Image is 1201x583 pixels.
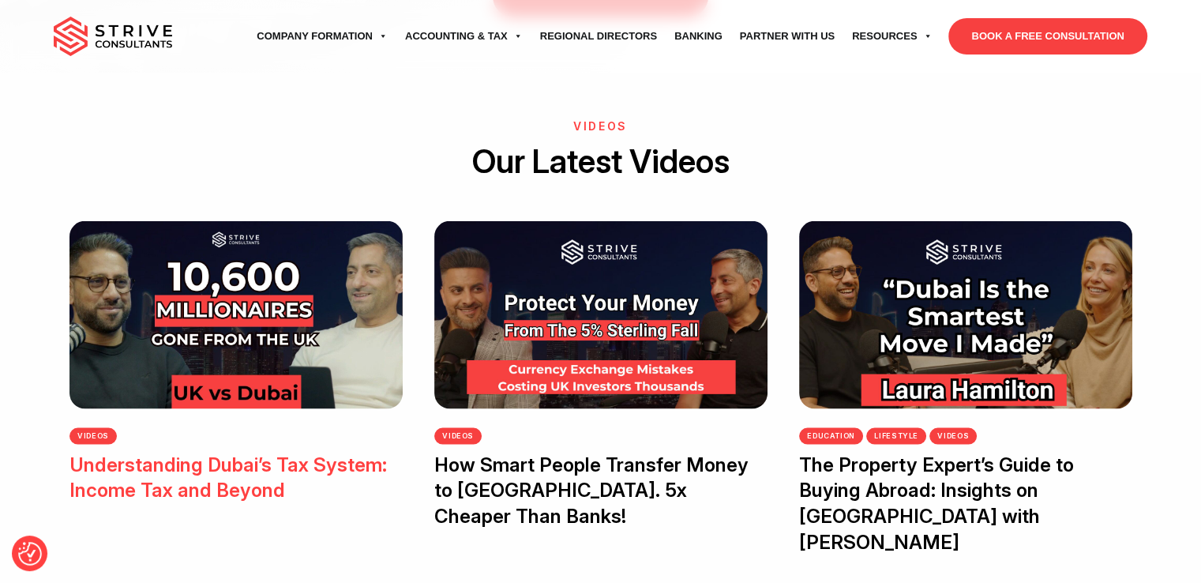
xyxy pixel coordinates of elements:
a: Understanding Dubai’s Tax System: Income Tax and Beyond [69,453,387,502]
a: videos [434,427,482,444]
a: Resources [843,14,940,58]
a: videos [69,427,117,444]
a: How Smart People Transfer Money to [GEOGRAPHIC_DATA]. 5x Cheaper Than Banks! [434,453,749,528]
a: BOOK A FREE CONSULTATION [948,18,1147,55]
a: videos [929,427,977,444]
h2: Our Latest Videos [54,139,1147,183]
a: Partner with Us [731,14,843,58]
a: The Property Expert’s Guide to Buying Abroad: Insights on [GEOGRAPHIC_DATA] with [PERSON_NAME] [799,453,1074,554]
a: Company Formation [248,14,396,58]
a: Accounting & Tax [396,14,531,58]
a: Regional Directors [531,14,666,58]
img: Revisit consent button [18,542,42,566]
h6: VIDEOS [54,119,1147,133]
a: Banking [666,14,731,58]
a: Education [799,427,863,444]
a: Lifestyle [866,427,926,444]
img: main-logo.svg [54,17,172,56]
button: Consent Preferences [18,542,42,566]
